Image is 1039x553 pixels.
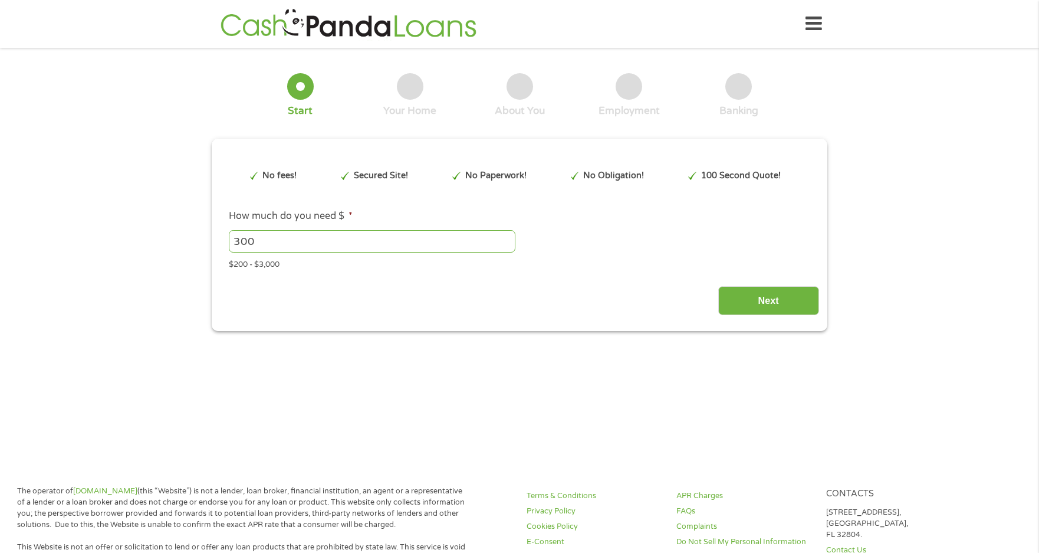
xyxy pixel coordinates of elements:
div: About You [495,104,545,117]
p: 100 Second Quote! [701,169,781,182]
a: APR Charges [676,490,812,502]
input: Next [718,286,819,315]
a: Cookies Policy [527,521,662,532]
a: Do Not Sell My Personal Information [676,536,812,548]
a: Complaints [676,521,812,532]
p: Secured Site! [354,169,408,182]
div: Start [288,104,313,117]
div: Banking [719,104,758,117]
a: Privacy Policy [527,506,662,517]
p: No Obligation! [583,169,644,182]
a: [DOMAIN_NAME] [73,486,137,496]
a: Terms & Conditions [527,490,662,502]
h4: Contacts [826,489,962,500]
p: No Paperwork! [465,169,527,182]
img: GetLoanNow Logo [217,7,480,41]
p: [STREET_ADDRESS], [GEOGRAPHIC_DATA], FL 32804. [826,507,962,541]
a: FAQs [676,506,812,517]
div: Your Home [383,104,436,117]
p: The operator of (this “Website”) is not a lender, loan broker, financial institution, an agent or... [17,486,466,531]
div: Employment [599,104,660,117]
label: How much do you need $ [229,210,353,222]
a: E-Consent [527,536,662,548]
p: No fees! [262,169,297,182]
div: $200 - $3,000 [229,255,810,271]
